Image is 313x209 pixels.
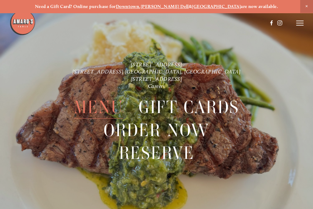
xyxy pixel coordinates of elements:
[119,142,194,164] a: Reserve
[74,96,123,118] a: Menu
[189,4,192,9] strong: &
[148,83,165,89] a: Careers
[104,119,210,141] a: Order Now
[139,96,239,119] span: Gift Cards
[139,96,239,118] a: Gift Cards
[74,96,123,119] span: Menu
[131,76,182,82] a: [STREET_ADDRESS]
[241,4,278,9] strong: are now available.
[192,4,241,9] a: [GEOGRAPHIC_DATA]
[116,4,139,9] a: Downtown
[10,10,36,36] img: Amaro's Table
[35,4,116,9] strong: Need a Gift Card? Online purchase for
[131,61,182,68] a: [STREET_ADDRESS]
[72,68,241,75] a: [STREET_ADDRESS] [GEOGRAPHIC_DATA], [GEOGRAPHIC_DATA]
[141,4,189,9] a: [PERSON_NAME] Dell
[139,4,140,9] strong: ,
